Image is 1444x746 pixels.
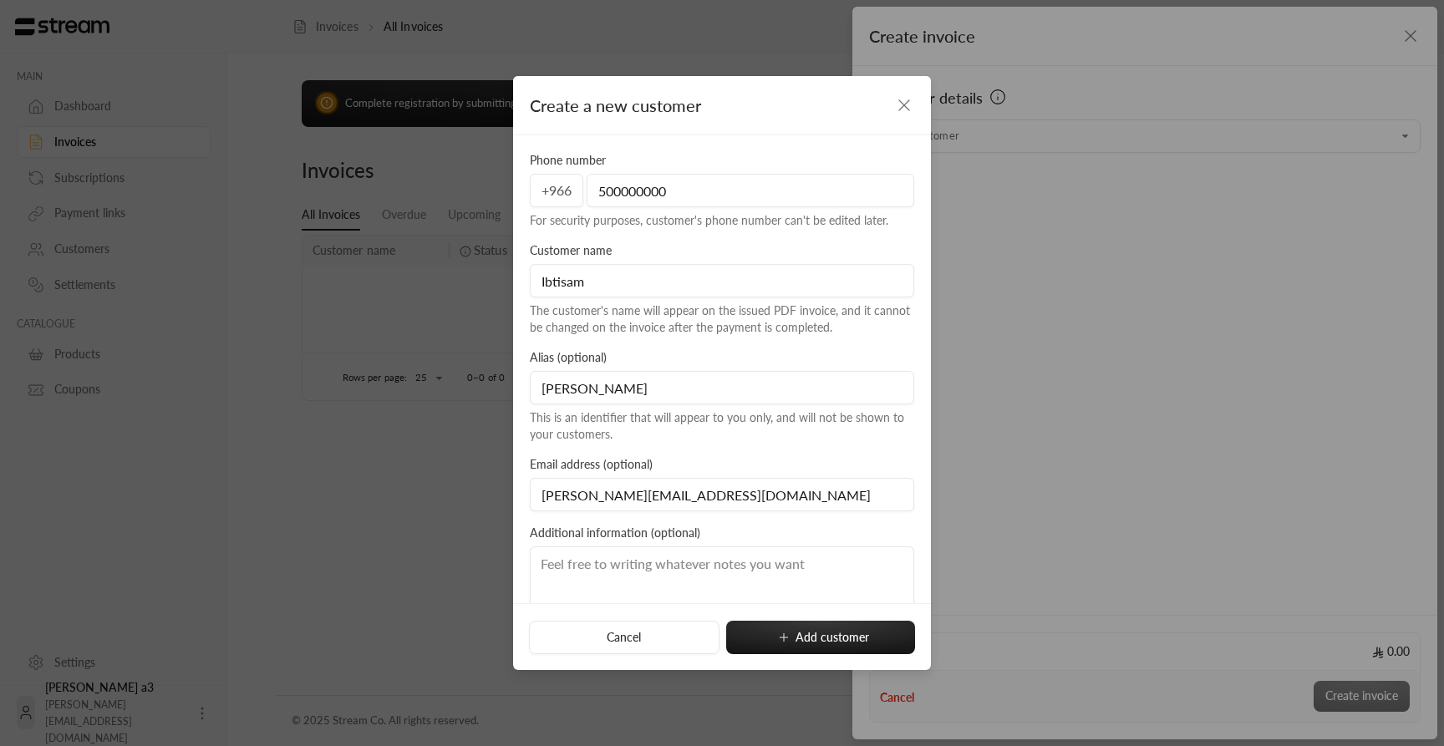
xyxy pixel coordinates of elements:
[726,621,915,654] button: Add customer
[530,264,914,297] input: Customer name
[530,409,914,443] div: This is an identifier that will appear to you only, and will not be shown to your customers.
[530,174,583,207] span: +966
[530,478,914,511] input: Email address (optional)
[530,93,701,118] span: Create a new customer
[530,525,700,541] label: Additional information (optional)
[530,242,612,259] label: Customer name
[530,302,914,336] div: The customer's name will appear on the issued PDF invoice, and it cannot be changed on the invoic...
[530,152,606,169] label: Phone number
[587,174,914,207] input: Phone number
[530,349,607,366] label: Alias (optional)
[530,456,653,473] label: Email address (optional)
[529,621,719,654] button: Cancel
[530,371,914,404] input: Alias (optional)
[530,212,914,229] div: For security purposes, customer's phone number can't be edited later.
